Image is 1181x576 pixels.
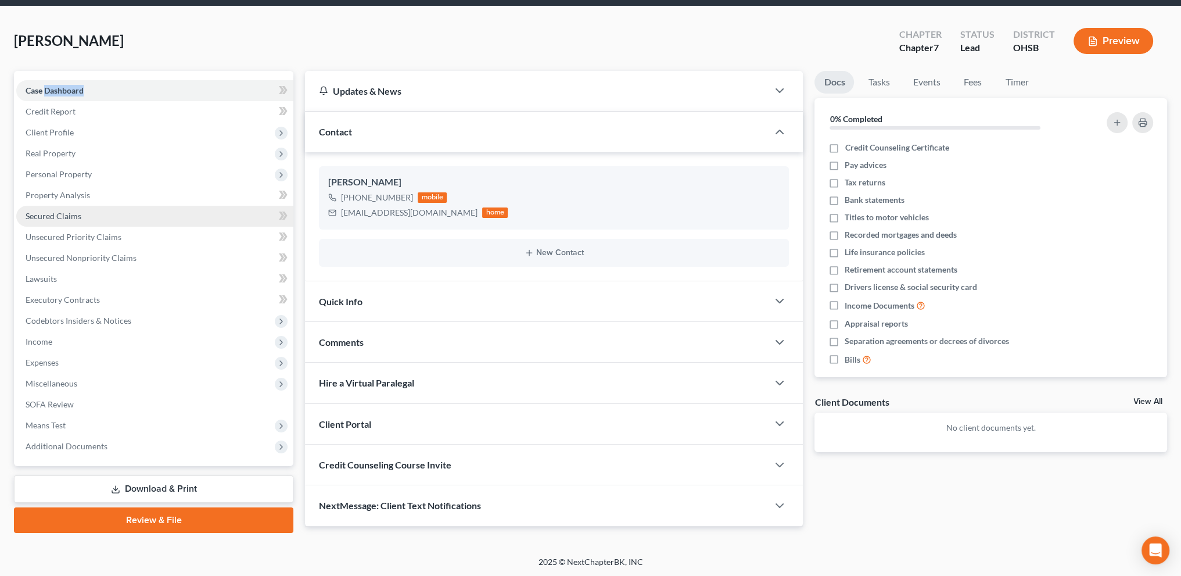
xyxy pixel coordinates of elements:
span: Personal Property [26,169,92,179]
a: Property Analysis [16,185,293,206]
span: Unsecured Nonpriority Claims [26,253,137,263]
a: SOFA Review [16,394,293,415]
span: Miscellaneous [26,378,77,388]
div: District [1013,28,1055,41]
span: Pay advices [845,159,886,171]
div: Chapter [899,28,942,41]
a: Review & File [14,507,293,533]
span: Credit Counseling Certificate [845,142,949,153]
div: OHSB [1013,41,1055,55]
span: Recorded mortgages and deeds [845,229,957,241]
span: Titles to motor vehicles [845,212,929,223]
span: Client Profile [26,127,74,137]
span: Property Analysis [26,190,90,200]
div: [PERSON_NAME] [328,176,780,189]
span: 7 [934,42,939,53]
button: New Contact [328,248,780,257]
span: Appraisal reports [845,318,908,330]
span: Hire a Virtual Paralegal [319,377,414,388]
a: Secured Claims [16,206,293,227]
a: Lawsuits [16,269,293,289]
a: Timer [996,71,1038,94]
a: Fees [954,71,991,94]
span: Life insurance policies [845,246,925,258]
span: Separation agreements or decrees of divorces [845,335,1009,347]
span: Client Portal [319,418,371,430]
div: [EMAIL_ADDRESS][DOMAIN_NAME] [341,207,478,219]
div: Updates & News [319,85,754,97]
span: NextMessage: Client Text Notifications [319,500,481,511]
span: Credit Report [26,106,76,116]
span: Bank statements [845,194,904,206]
span: Credit Counseling Course Invite [319,459,451,470]
div: Open Intercom Messenger [1141,536,1169,564]
a: Case Dashboard [16,80,293,101]
span: Executory Contracts [26,295,100,305]
a: Docs [814,71,854,94]
span: Lawsuits [26,274,57,284]
a: Events [903,71,949,94]
span: Unsecured Priority Claims [26,232,121,242]
span: Retirement account statements [845,264,957,276]
button: Preview [1074,28,1153,54]
span: Income [26,337,52,346]
a: Tasks [859,71,899,94]
span: Means Test [26,420,66,430]
div: Chapter [899,41,942,55]
div: Client Documents [814,396,889,408]
span: SOFA Review [26,399,74,409]
span: Codebtors Insiders & Notices [26,316,131,325]
span: Comments [319,337,364,348]
span: Income Documents [845,300,914,312]
span: Bills [845,354,860,366]
a: Credit Report [16,101,293,122]
a: Unsecured Nonpriority Claims [16,248,293,269]
div: Status [960,28,995,41]
span: Drivers license & social security card [845,281,977,293]
span: Contact [319,126,352,137]
span: Expenses [26,357,59,367]
span: Additional Documents [26,441,107,451]
a: Executory Contracts [16,289,293,310]
span: Real Property [26,148,76,158]
span: [PERSON_NAME] [14,32,124,49]
div: [PHONE_NUMBER] [341,192,413,203]
a: Download & Print [14,475,293,503]
a: Unsecured Priority Claims [16,227,293,248]
span: Tax returns [845,177,885,188]
span: Secured Claims [26,211,81,221]
strong: 0% Completed [830,114,882,124]
div: Lead [960,41,995,55]
span: Case Dashboard [26,85,84,95]
a: View All [1133,398,1162,406]
p: No client documents yet. [824,422,1158,434]
span: Quick Info [319,296,362,307]
div: mobile [418,192,447,203]
div: home [482,207,508,218]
